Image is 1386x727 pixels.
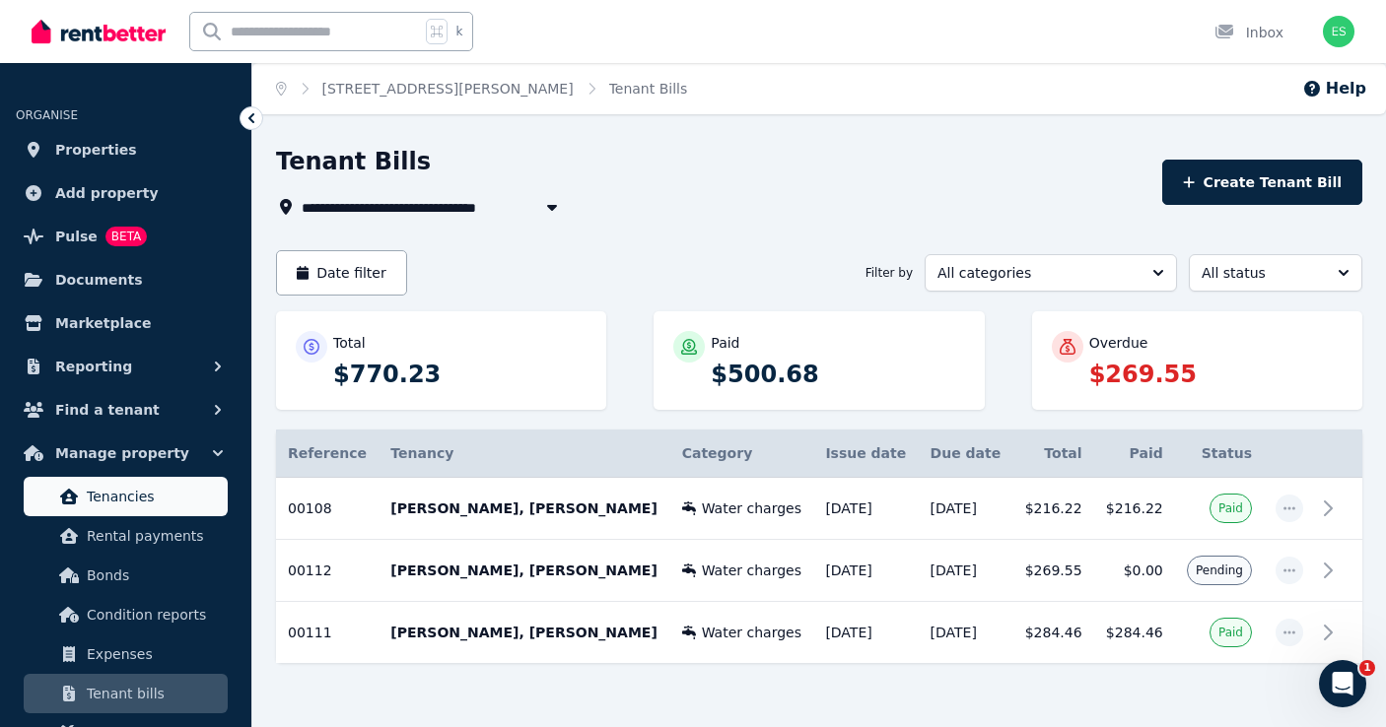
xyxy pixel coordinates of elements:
a: [STREET_ADDRESS][PERSON_NAME] [322,81,574,97]
span: Rental payments [87,524,220,548]
span: 1 [1359,660,1375,676]
span: Add property [55,181,159,205]
span: Pending [1196,562,1243,578]
span: All status [1202,263,1322,283]
th: Status [1175,430,1264,478]
a: Documents [16,260,236,299]
p: Total [333,333,366,353]
span: k [455,24,462,39]
td: [DATE] [919,540,1013,602]
td: $284.46 [1094,602,1175,664]
a: PulseBETA [16,217,236,256]
span: 00108 [288,500,332,516]
td: [DATE] [813,478,918,540]
button: Help [1302,77,1366,100]
button: Reporting [16,347,236,386]
span: Paid [1218,625,1243,640]
p: Paid [711,333,739,353]
th: Issue date [813,430,918,478]
a: Expenses [24,634,228,674]
span: Pulse [55,225,98,248]
th: Total [1012,430,1093,478]
span: Filter by [866,265,913,281]
td: [DATE] [919,602,1013,664]
button: All categories [925,254,1177,292]
p: Overdue [1089,333,1148,353]
span: Paid [1218,500,1243,516]
td: [DATE] [813,540,918,602]
span: Water charges [702,623,801,642]
a: Tenant Bills [609,81,688,97]
td: [DATE] [919,478,1013,540]
a: Condition reports [24,595,228,634]
span: Condition reports [87,603,220,627]
th: Category [670,430,814,478]
p: [PERSON_NAME], [PERSON_NAME] [390,498,658,518]
a: Tenant bills [24,674,228,713]
a: Add property [16,173,236,213]
span: Bonds [87,563,220,587]
span: Manage property [55,441,189,465]
img: Esme Soan [1323,16,1354,47]
span: Find a tenant [55,398,160,422]
td: [DATE] [813,602,918,664]
h1: Tenant Bills [276,146,431,177]
span: Expenses [87,642,220,666]
td: $216.22 [1012,478,1093,540]
img: RentBetter [32,17,166,46]
iframe: Intercom live chat [1319,660,1366,707]
span: 00111 [288,625,332,640]
a: Bonds [24,556,228,595]
span: Reference [288,445,367,461]
span: BETA [105,227,147,246]
p: $269.55 [1089,359,1343,390]
button: Find a tenant [16,390,236,430]
span: 00112 [288,562,332,578]
button: Create Tenant Bill [1162,160,1362,205]
td: $284.46 [1012,602,1093,664]
div: Inbox [1214,23,1283,42]
p: [PERSON_NAME], [PERSON_NAME] [390,561,658,580]
p: $770.23 [333,359,587,390]
span: Tenant bills [87,682,220,705]
span: Reporting [55,355,132,378]
nav: Breadcrumb [252,63,711,114]
th: Tenancy [379,430,669,478]
span: ORGANISE [16,108,78,122]
span: Documents [55,268,143,292]
td: $216.22 [1094,478,1175,540]
td: $269.55 [1012,540,1093,602]
p: [PERSON_NAME], [PERSON_NAME] [390,623,658,642]
a: Tenancies [24,477,228,516]
a: Properties [16,130,236,169]
span: Marketplace [55,311,151,335]
span: Tenancies [87,485,220,508]
button: Date filter [276,250,407,296]
p: $500.68 [711,359,964,390]
span: Properties [55,138,137,162]
span: Water charges [702,561,801,580]
th: Due date [919,430,1013,478]
button: Manage property [16,433,236,473]
button: All status [1189,254,1362,292]
a: Rental payments [24,516,228,556]
th: Paid [1094,430,1175,478]
span: Water charges [702,498,801,518]
span: All categories [937,263,1137,283]
a: Marketplace [16,303,236,343]
td: $0.00 [1094,540,1175,602]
